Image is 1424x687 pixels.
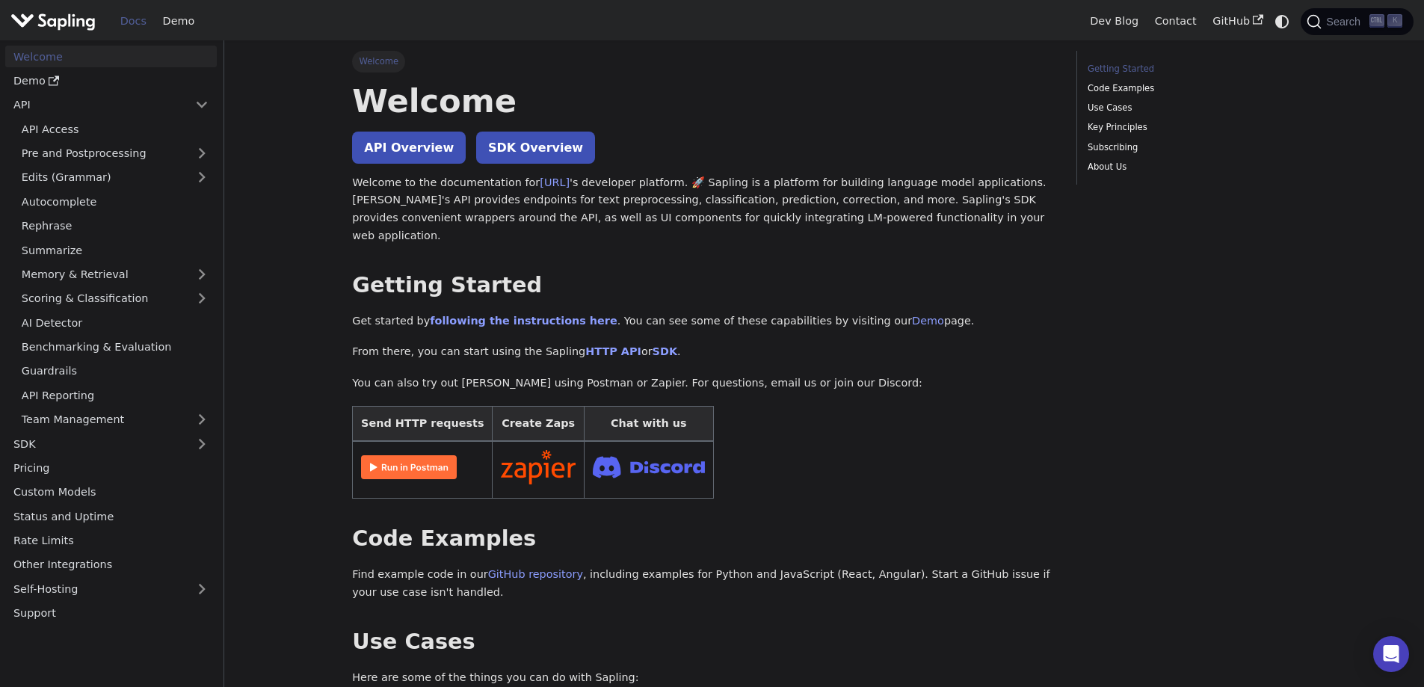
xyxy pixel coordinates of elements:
[501,450,576,484] img: Connect in Zapier
[361,455,457,479] img: Run in Postman
[187,433,217,455] button: Expand sidebar category 'SDK'
[352,132,466,164] a: API Overview
[13,336,217,358] a: Benchmarking & Evaluation
[1387,14,1402,28] kbd: K
[653,345,677,357] a: SDK
[13,360,217,382] a: Guardrails
[5,94,187,116] a: API
[352,312,1055,330] p: Get started by . You can see some of these capabilities by visiting our page.
[13,215,217,237] a: Rephrase
[13,118,217,140] a: API Access
[352,526,1055,552] h2: Code Examples
[5,46,217,67] a: Welcome
[5,505,217,527] a: Status and Uptime
[5,433,187,455] a: SDK
[476,132,595,164] a: SDK Overview
[10,10,96,32] img: Sapling.ai
[584,406,713,441] th: Chat with us
[1088,81,1290,96] a: Code Examples
[155,10,203,33] a: Demo
[5,70,217,92] a: Demo
[352,343,1055,361] p: From there, you can start using the Sapling or .
[13,264,217,286] a: Memory & Retrieval
[352,51,405,72] span: Welcome
[5,481,217,503] a: Custom Models
[187,94,217,116] button: Collapse sidebar category 'API'
[352,375,1055,392] p: You can also try out [PERSON_NAME] using Postman or Zapier. For questions, email us or join our D...
[112,10,155,33] a: Docs
[13,288,217,309] a: Scoring & Classification
[1088,160,1290,174] a: About Us
[585,345,641,357] a: HTTP API
[1088,141,1290,155] a: Subscribing
[1301,8,1413,35] button: Search (Ctrl+K)
[352,51,1055,72] nav: Breadcrumbs
[13,409,217,431] a: Team Management
[1147,10,1205,33] a: Contact
[353,406,493,441] th: Send HTTP requests
[540,176,570,188] a: [URL]
[1272,10,1293,32] button: Switch between dark and light mode (currently system mode)
[352,669,1055,687] p: Here are some of the things you can do with Sapling:
[13,312,217,333] a: AI Detector
[352,272,1055,299] h2: Getting Started
[10,10,101,32] a: Sapling.ai
[593,452,705,482] img: Join Discord
[352,629,1055,656] h2: Use Cases
[1204,10,1271,33] a: GitHub
[493,406,585,441] th: Create Zaps
[352,174,1055,245] p: Welcome to the documentation for 's developer platform. 🚀 Sapling is a platform for building lang...
[5,530,217,552] a: Rate Limits
[13,384,217,406] a: API Reporting
[1322,16,1369,28] span: Search
[912,315,944,327] a: Demo
[13,167,217,188] a: Edits (Grammar)
[5,458,217,479] a: Pricing
[13,239,217,261] a: Summarize
[5,554,217,576] a: Other Integrations
[5,603,217,624] a: Support
[13,191,217,212] a: Autocomplete
[1082,10,1146,33] a: Dev Blog
[1373,636,1409,672] div: Open Intercom Messenger
[1088,62,1290,76] a: Getting Started
[488,568,583,580] a: GitHub repository
[1088,120,1290,135] a: Key Principles
[352,566,1055,602] p: Find example code in our , including examples for Python and JavaScript (React, Angular). Start a...
[430,315,617,327] a: following the instructions here
[13,143,217,164] a: Pre and Postprocessing
[352,81,1055,121] h1: Welcome
[1088,101,1290,115] a: Use Cases
[5,578,217,600] a: Self-Hosting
